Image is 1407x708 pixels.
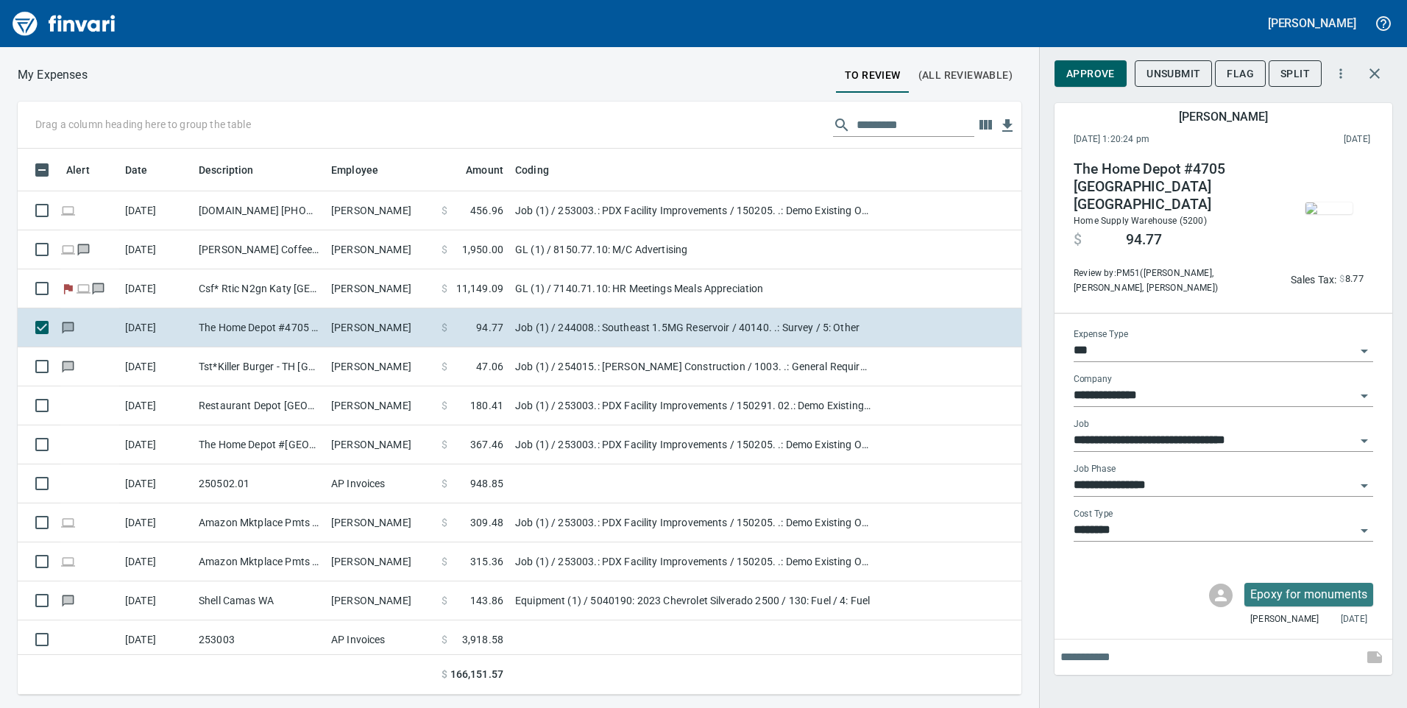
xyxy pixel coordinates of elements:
td: [DATE] [119,464,193,503]
span: $ [442,476,447,491]
button: Flag [1215,60,1266,88]
span: Has messages [76,244,91,254]
img: receipts%2Ftapani%2F2025-09-19%2FFPbxdZkmjDXQusBJFMxGNvJvAqD3__soXwKUOIe6hT01qck2sx_thumb.jpg [1305,202,1353,214]
td: 253003 [193,620,325,659]
span: Home Supply Warehouse (5200) [1074,216,1207,226]
td: Tst*Killer Burger - TH [GEOGRAPHIC_DATA] [GEOGRAPHIC_DATA] [193,347,325,386]
span: Alert [66,161,109,179]
span: 456.96 [470,203,503,218]
span: [PERSON_NAME] [1250,612,1319,627]
span: 367.46 [470,437,503,452]
span: $ [442,515,447,530]
span: Description [199,161,254,179]
span: [DATE] 1:20:24 pm [1074,132,1247,147]
td: [DATE] [119,620,193,659]
td: [PERSON_NAME] [325,503,436,542]
td: [DATE] [119,425,193,464]
td: Job (1) / 253003.: PDX Facility Improvements / 150291. 02.: Demo Existing Fuel Lines / 5: Other [509,386,877,425]
td: [DATE] [119,191,193,230]
button: Sales Tax:$8.77 [1287,268,1367,291]
label: Expense Type [1074,330,1128,339]
td: Job (1) / 253003.: PDX Facility Improvements / 150205. .: Demo Existing Ops Trailer / 3: Material [509,542,877,581]
nav: breadcrumb [18,66,88,84]
button: Open [1354,431,1375,451]
span: Coding [515,161,568,179]
td: [PERSON_NAME] [325,347,436,386]
td: GL (1) / 7140.71.10: HR Meetings Meals Appreciation [509,269,877,308]
span: $ [442,203,447,218]
span: To Review [845,66,901,85]
span: [DATE] [1341,612,1367,627]
button: Close transaction [1357,56,1392,91]
button: Split [1269,60,1322,88]
img: Finvari [9,6,119,41]
td: Job (1) / 244008.: Southeast 1.5MG Reservoir / 40140. .: Survey / 5: Other [509,308,877,347]
span: Has messages [60,361,76,371]
span: 309.48 [470,515,503,530]
td: [PERSON_NAME] Coffee Company Yacolt WA [193,230,325,269]
span: Flag [1227,65,1254,83]
td: Amazon Mktplace Pmts [DOMAIN_NAME][URL] WA [193,542,325,581]
span: Has messages [60,595,76,605]
span: Approve [1066,65,1115,83]
span: Online transaction [76,283,91,293]
button: Open [1354,341,1375,361]
span: 94.77 [1126,231,1162,249]
td: [DATE] [119,503,193,542]
span: Online transaction [60,517,76,527]
button: More [1325,57,1357,90]
span: $ [1339,271,1344,288]
td: [PERSON_NAME] [325,386,436,425]
span: 166,151.57 [450,667,503,682]
td: [DATE] [119,269,193,308]
button: Open [1354,520,1375,541]
td: [DATE] [119,581,193,620]
td: [DOMAIN_NAME] [PHONE_NUMBER] [GEOGRAPHIC_DATA] [193,191,325,230]
td: [PERSON_NAME] [325,542,436,581]
button: Unsubmit [1135,60,1212,88]
span: $ [442,437,447,452]
p: Sales Tax: [1291,272,1337,287]
td: [PERSON_NAME] [325,269,436,308]
td: Job (1) / 253003.: PDX Facility Improvements / 150205. .: Demo Existing Ops Trailer / 3: Material [509,425,877,464]
span: Flagged [60,283,76,293]
td: [PERSON_NAME] [325,230,436,269]
p: My Expenses [18,66,88,84]
label: Company [1074,375,1112,383]
span: $ [442,632,447,647]
td: [PERSON_NAME] [325,581,436,620]
h5: [PERSON_NAME] [1179,109,1267,124]
td: [PERSON_NAME] [325,425,436,464]
button: Download Table [996,115,1018,137]
span: Description [199,161,273,179]
span: Unsubmit [1146,65,1200,83]
td: Equipment (1) / 5040190: 2023 Chevrolet Silverado 2500 / 130: Fuel / 4: Fuel [509,581,877,620]
button: Approve [1055,60,1127,88]
span: Date [125,161,167,179]
span: 315.36 [470,554,503,569]
span: 11,149.09 [456,281,503,296]
p: Drag a column heading here to group the table [35,117,251,132]
span: $ [442,359,447,374]
td: [DATE] [119,308,193,347]
span: Online transaction [60,244,76,254]
span: Date [125,161,148,179]
td: [DATE] [119,230,193,269]
td: Job (1) / 253003.: PDX Facility Improvements / 150205. .: Demo Existing Ops Trailer / 3: Material [509,503,877,542]
span: 180.41 [470,398,503,413]
span: Alert [66,161,90,179]
label: Job Phase [1074,464,1116,473]
td: Job (1) / 253003.: PDX Facility Improvements / 150205. .: Demo Existing Ops Trailer / 3: Material [509,191,877,230]
span: $ [442,320,447,335]
span: Review by: PM51 ([PERSON_NAME], [PERSON_NAME], [PERSON_NAME]) [1074,266,1274,296]
span: 3,918.58 [462,632,503,647]
span: $ [442,593,447,608]
span: Amount [466,161,503,179]
span: $ [442,554,447,569]
td: AP Invoices [325,464,436,503]
span: (All Reviewable) [918,66,1013,85]
span: $ [442,281,447,296]
button: [PERSON_NAME] [1264,12,1360,35]
span: Employee [331,161,397,179]
span: $ [1074,231,1082,249]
